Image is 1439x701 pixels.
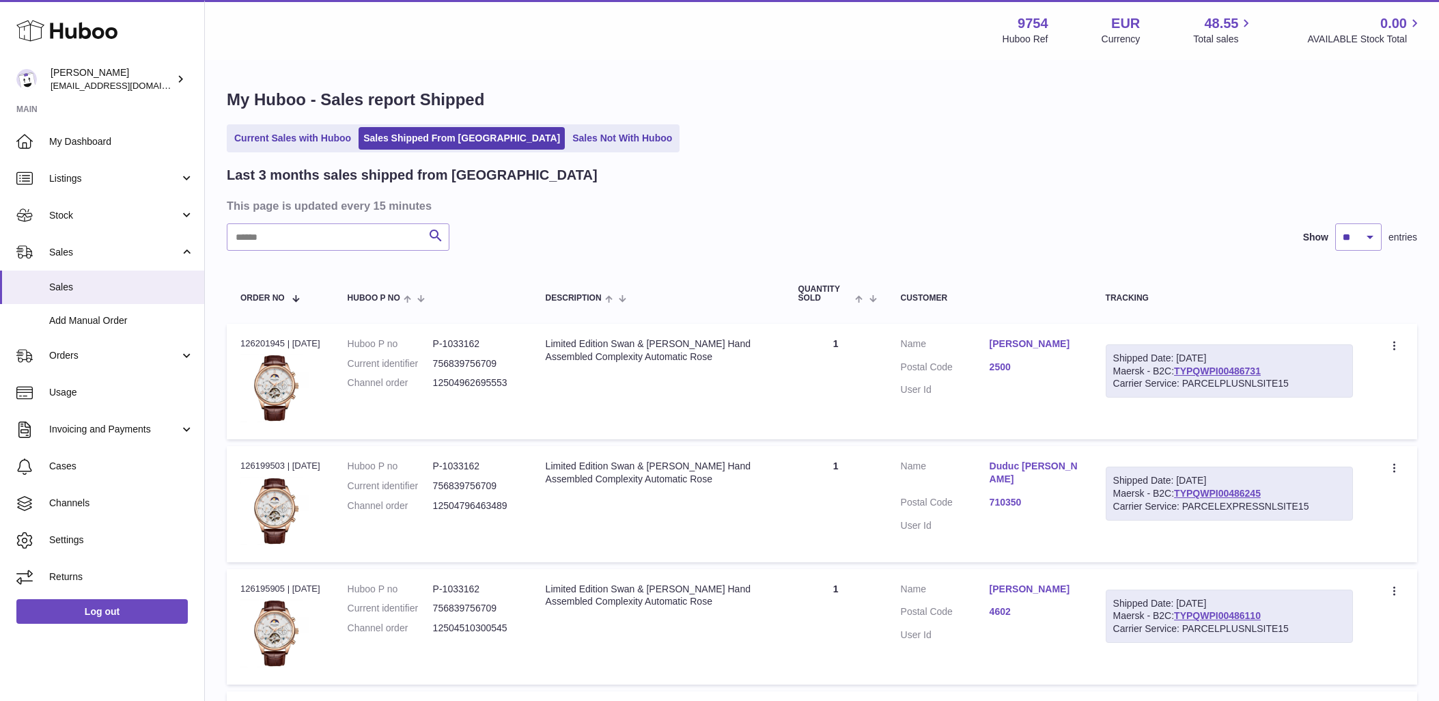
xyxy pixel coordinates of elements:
strong: EUR [1111,14,1140,33]
span: Invoicing and Payments [49,423,180,436]
img: 97541756811602.jpg [240,354,309,422]
dd: P-1033162 [433,460,518,473]
span: Order No [240,294,285,303]
a: TYPQWPI00486245 [1174,488,1261,499]
span: Stock [49,209,180,222]
div: 126195905 | [DATE] [240,583,320,595]
dt: Postal Code [901,361,990,377]
dt: Huboo P no [348,583,433,596]
span: Description [546,294,602,303]
dt: Current identifier [348,357,433,370]
a: [PERSON_NAME] [990,338,1078,350]
a: Log out [16,599,188,624]
dt: User Id [901,383,990,396]
h1: My Huboo - Sales report Shipped [227,89,1417,111]
dt: Name [901,460,990,489]
div: Currency [1102,33,1141,46]
div: 126199503 | [DATE] [240,460,320,472]
dt: Channel order [348,622,433,635]
a: Sales Shipped From [GEOGRAPHIC_DATA] [359,127,565,150]
span: entries [1388,231,1417,244]
a: 0.00 AVAILABLE Stock Total [1307,14,1423,46]
span: 0.00 [1380,14,1407,33]
span: AVAILABLE Stock Total [1307,33,1423,46]
strong: 9754 [1018,14,1048,33]
div: 126201945 | [DATE] [240,338,320,350]
dt: Postal Code [901,496,990,512]
img: 97541756811602.jpg [240,477,309,545]
a: 710350 [990,496,1078,509]
h3: This page is updated every 15 minutes [227,198,1414,213]
span: Returns [49,571,194,583]
td: 1 [785,324,887,439]
div: Shipped Date: [DATE] [1113,597,1346,610]
dt: Name [901,583,990,599]
a: 4602 [990,605,1078,618]
a: 2500 [990,361,1078,374]
span: 48.55 [1204,14,1238,33]
img: internalAdmin-9754@internal.huboo.com [16,69,37,90]
dt: Current identifier [348,480,433,493]
dd: 756839756709 [433,480,518,493]
a: TYPQWPI00486731 [1174,366,1261,376]
span: Sales [49,246,180,259]
span: Huboo P no [348,294,400,303]
span: Total sales [1193,33,1254,46]
span: Orders [49,349,180,362]
dd: 12504510300545 [433,622,518,635]
div: Limited Edition Swan & [PERSON_NAME] Hand Assembled Complexity Automatic Rose [546,583,771,609]
label: Show [1303,231,1328,244]
dt: Huboo P no [348,460,433,473]
dd: P-1033162 [433,338,518,350]
div: Huboo Ref [1003,33,1048,46]
span: Cases [49,460,194,473]
div: Maersk - B2C: [1106,590,1354,644]
dd: 12504796463489 [433,499,518,512]
div: Customer [901,294,1078,303]
a: Duduc [PERSON_NAME] [990,460,1078,486]
dt: Postal Code [901,605,990,622]
div: Carrier Service: PARCELPLUSNLSITE15 [1113,377,1346,390]
div: Limited Edition Swan & [PERSON_NAME] Hand Assembled Complexity Automatic Rose [546,460,771,486]
dd: 756839756709 [433,357,518,370]
img: 97541756811602.jpg [240,599,309,668]
div: Shipped Date: [DATE] [1113,474,1346,487]
dd: 12504962695553 [433,376,518,389]
span: Usage [49,386,194,399]
dt: User Id [901,629,990,642]
td: 1 [785,569,887,685]
span: Quantity Sold [798,285,852,303]
h2: Last 3 months sales shipped from [GEOGRAPHIC_DATA] [227,166,598,184]
a: Sales Not With Huboo [568,127,677,150]
div: Maersk - B2C: [1106,467,1354,521]
span: [EMAIL_ADDRESS][DOMAIN_NAME] [51,80,201,91]
div: Tracking [1106,294,1354,303]
a: [PERSON_NAME] [990,583,1078,596]
span: Add Manual Order [49,314,194,327]
a: TYPQWPI00486110 [1174,610,1261,621]
dd: 756839756709 [433,602,518,615]
span: My Dashboard [49,135,194,148]
span: Channels [49,497,194,510]
a: 48.55 Total sales [1193,14,1254,46]
dt: Current identifier [348,602,433,615]
dt: Name [901,338,990,354]
dt: User Id [901,519,990,532]
span: Sales [49,281,194,294]
div: Carrier Service: PARCELPLUSNLSITE15 [1113,622,1346,635]
div: Maersk - B2C: [1106,344,1354,398]
div: Shipped Date: [DATE] [1113,352,1346,365]
td: 1 [785,446,887,562]
div: Carrier Service: PARCELEXPRESSNLSITE15 [1113,500,1346,513]
dd: P-1033162 [433,583,518,596]
a: Current Sales with Huboo [229,127,356,150]
dt: Channel order [348,499,433,512]
dt: Channel order [348,376,433,389]
div: [PERSON_NAME] [51,66,173,92]
dt: Huboo P no [348,338,433,350]
span: Listings [49,172,180,185]
span: Settings [49,534,194,547]
div: Limited Edition Swan & [PERSON_NAME] Hand Assembled Complexity Automatic Rose [546,338,771,363]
